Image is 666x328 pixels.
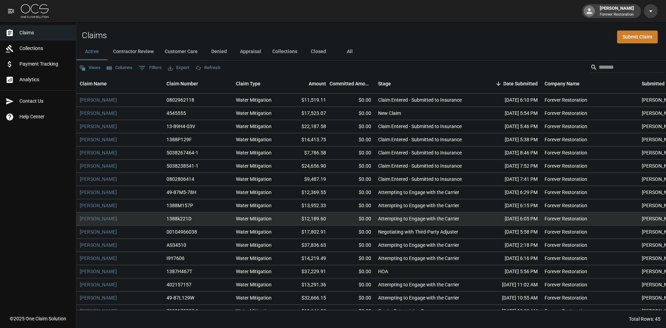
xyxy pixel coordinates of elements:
a: [PERSON_NAME] [80,228,117,235]
a: [PERSON_NAME] [80,215,117,222]
div: Claim Entered - Submitted to Insurance [378,176,462,183]
div: [DATE] 6:29 PM [479,186,541,199]
div: New Claim [378,110,401,117]
button: Customer Care [159,43,203,60]
div: $9,487.19 [284,173,330,186]
div: Amount [284,74,330,93]
div: Attempting to Engage with the Carrier [378,215,459,222]
div: Carrier Determining Coverage [378,308,441,314]
div: Claim Entered - Submitted to Insurance [378,149,462,156]
div: Forever Restoration [545,96,587,103]
a: [PERSON_NAME] [80,294,117,301]
div: 13-89H4-03V [166,123,195,130]
div: Water Mitigation [236,149,272,156]
a: [PERSON_NAME] [80,136,117,143]
button: Denied [203,43,234,60]
div: Water Mitigation [236,242,272,249]
div: Water Mitigation [236,228,272,235]
div: 5038267464-1 [166,149,198,156]
div: $24,656.90 [284,160,330,173]
div: 1387H467T [166,268,192,275]
div: 0802806414 [166,176,194,183]
div: $0.00 [330,292,375,305]
div: 1388M157P [166,202,193,209]
div: Forever Restoration [545,136,587,143]
div: HOA [378,268,388,275]
div: $11,519.11 [284,94,330,107]
div: [DATE] 5:46 PM [479,120,541,133]
a: [PERSON_NAME] [80,281,117,288]
div: dynamic tabs [76,43,666,60]
div: AS34510 [166,242,186,249]
div: 402157157 [166,281,191,288]
a: [PERSON_NAME] [80,162,117,169]
div: 4545555 [166,110,186,117]
div: Water Mitigation [236,215,272,222]
div: $0.00 [330,265,375,278]
div: $0.00 [330,305,375,318]
a: Submit Claim [617,31,658,43]
button: Sort [494,79,503,89]
button: Closed [303,43,334,60]
div: $0.00 [330,120,375,133]
div: Forever Restoration [545,308,587,314]
button: Select columns [105,62,134,73]
span: Contact Us [19,98,70,105]
div: $12,189.60 [284,212,330,226]
div: [DATE] 5:38 PM [479,133,541,146]
div: $13,644.03 [284,305,330,318]
div: [DATE] 7:52 PM [479,160,541,173]
div: Forever Restoration [545,202,587,209]
a: [PERSON_NAME] [80,149,117,156]
div: [DATE] 5:54 PM [479,107,541,120]
button: Refresh [194,62,222,73]
div: Company Name [541,74,638,93]
div: $0.00 [330,173,375,186]
div: Forever Restoration [545,189,587,196]
div: $13,952.33 [284,199,330,212]
a: [PERSON_NAME] [80,110,117,117]
span: Collections [19,45,70,52]
div: $0.00 [330,199,375,212]
div: $17,802.91 [284,226,330,239]
div: 1388P129F [166,136,192,143]
div: Committed Amount [330,74,371,93]
div: $0.00 [330,239,375,252]
div: 7009175537-1 [166,308,198,314]
div: [PERSON_NAME] [597,5,637,17]
div: © 2025 One Claim Solution [10,315,66,322]
div: 0802962118 [166,96,194,103]
div: Forever Restoration [545,242,587,249]
div: Attempting to Engage with the Carrier [378,255,459,262]
h2: Claims [82,31,107,41]
div: $12,369.55 [284,186,330,199]
button: Show filters [137,62,163,74]
div: Forever Restoration [545,149,587,156]
div: [DATE] 10:33 AM [479,305,541,318]
p: Forever Restoration [600,12,634,18]
div: Water Mitigation [236,202,272,209]
span: Analytics [19,76,70,83]
div: Date Submitted [479,74,541,93]
div: $0.00 [330,212,375,226]
div: Claim Type [236,74,261,93]
div: Forever Restoration [545,215,587,222]
div: Forever Restoration [545,176,587,183]
div: [DATE] 6:10 PM [479,94,541,107]
div: [DATE] 8:46 PM [479,146,541,160]
div: $0.00 [330,133,375,146]
div: $0.00 [330,146,375,160]
a: [PERSON_NAME] [80,189,117,196]
div: Water Mitigation [236,281,272,288]
div: Stage [375,74,479,93]
div: [DATE] 11:02 AM [479,278,541,292]
div: Forever Restoration [545,228,587,235]
div: [DATE] 10:55 AM [479,292,541,305]
span: Help Center [19,113,70,120]
div: Claim Name [76,74,163,93]
div: Water Mitigation [236,110,272,117]
div: Forever Restoration [545,162,587,169]
div: [DATE] 7:41 PM [479,173,541,186]
div: Forever Restoration [545,268,587,275]
div: Water Mitigation [236,162,272,169]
